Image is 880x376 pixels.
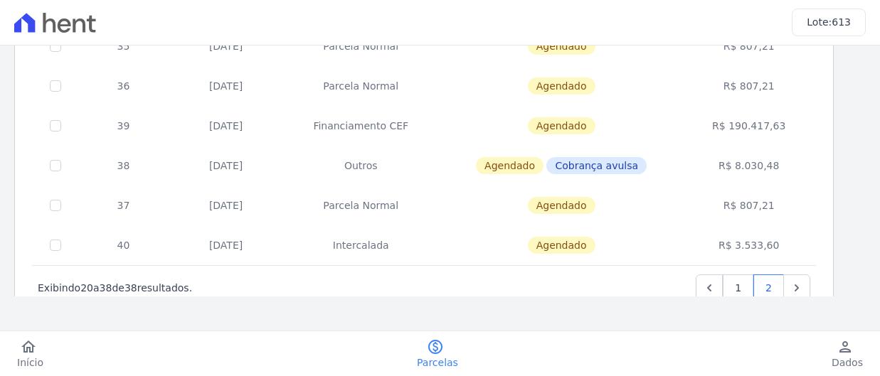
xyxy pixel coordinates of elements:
[400,338,475,370] a: paidParcelas
[696,274,723,301] a: Previous
[283,106,438,146] td: Financiamento CEF
[17,355,43,370] span: Início
[832,16,851,28] span: 613
[78,146,169,186] td: 38
[832,355,863,370] span: Dados
[283,146,438,186] td: Outros
[427,338,444,355] i: paid
[38,281,192,295] p: Exibindo a de resultados.
[528,197,595,214] span: Agendado
[124,282,137,294] span: 38
[815,338,880,370] a: personDados
[528,237,595,254] span: Agendado
[78,106,169,146] td: 39
[169,186,283,225] td: [DATE]
[723,274,753,301] a: 1
[684,66,814,106] td: R$ 807,21
[283,26,438,66] td: Parcela Normal
[417,355,458,370] span: Parcelas
[100,282,112,294] span: 38
[78,225,169,265] td: 40
[78,26,169,66] td: 35
[80,282,93,294] span: 20
[283,225,438,265] td: Intercalada
[78,66,169,106] td: 36
[476,157,544,174] span: Agendado
[528,38,595,55] span: Agendado
[20,338,37,355] i: home
[684,106,814,146] td: R$ 190.417,63
[169,106,283,146] td: [DATE]
[283,186,438,225] td: Parcela Normal
[684,146,814,186] td: R$ 8.030,48
[684,26,814,66] td: R$ 807,21
[837,338,854,355] i: person
[684,186,814,225] td: R$ 807,21
[783,274,810,301] a: Next
[169,26,283,66] td: [DATE]
[807,15,851,30] h3: Lote:
[283,66,438,106] td: Parcela Normal
[78,186,169,225] td: 37
[528,117,595,134] span: Agendado
[546,157,647,174] span: Cobrança avulsa
[169,146,283,186] td: [DATE]
[169,225,283,265] td: [DATE]
[684,225,814,265] td: R$ 3.533,60
[528,77,595,95] span: Agendado
[753,274,784,301] a: 2
[169,66,283,106] td: [DATE]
